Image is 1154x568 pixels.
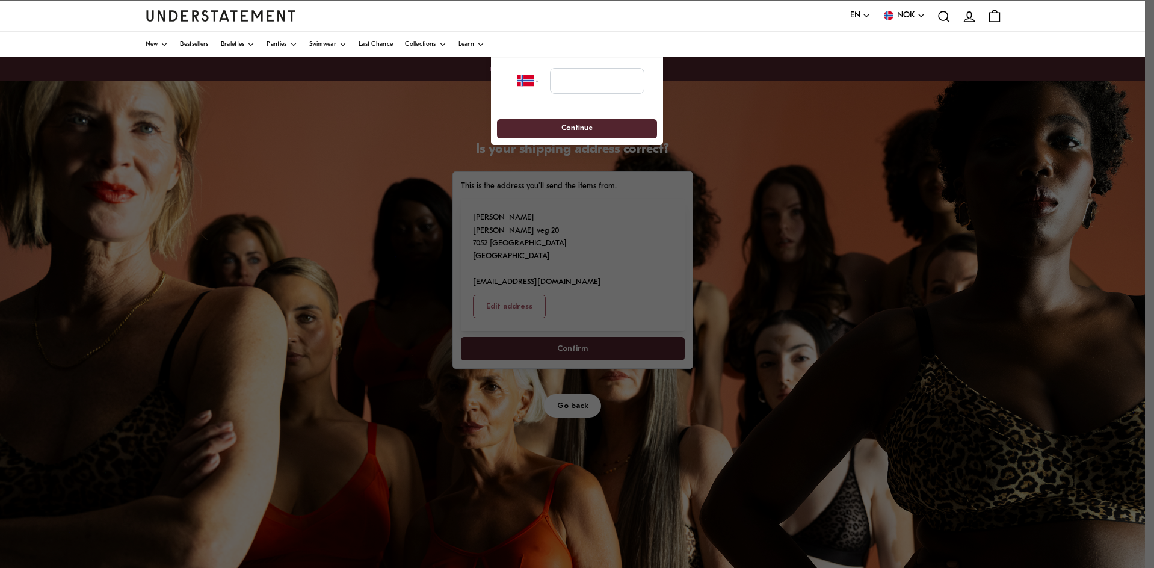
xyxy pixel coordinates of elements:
[458,32,485,57] a: Learn
[405,32,446,57] a: Collections
[267,42,286,48] span: Panties
[180,42,208,48] span: Bestsellers
[850,9,871,22] button: EN
[359,32,393,57] a: Last Chance
[897,9,915,22] span: NOK
[267,32,297,57] a: Panties
[309,42,336,48] span: Swimwear
[221,42,245,48] span: Bralettes
[850,9,860,22] span: EN
[146,10,296,21] a: Understatement Homepage
[146,32,168,57] a: New
[309,32,347,57] a: Swimwear
[221,32,255,57] a: Bralettes
[497,119,656,139] button: Continue
[405,42,436,48] span: Collections
[359,42,393,48] span: Last Chance
[458,42,475,48] span: Learn
[180,32,208,57] a: Bestsellers
[883,9,925,22] button: NOK
[561,120,593,138] span: Continue
[146,42,158,48] span: New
